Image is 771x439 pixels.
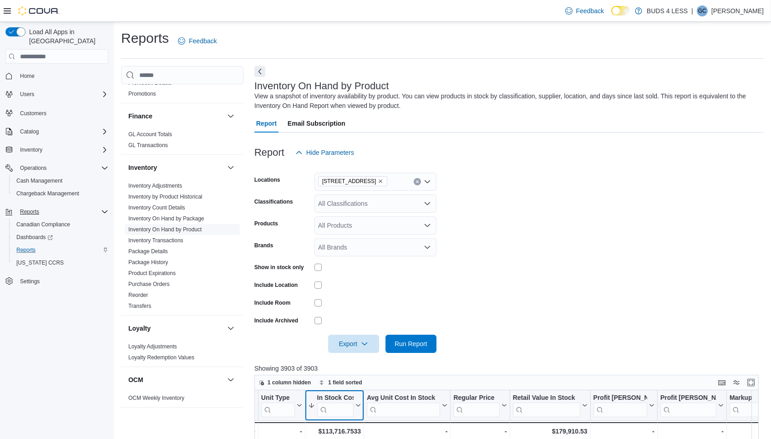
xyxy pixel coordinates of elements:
span: [US_STATE] CCRS [16,259,64,266]
div: - [367,426,447,437]
button: Operations [2,162,112,174]
span: GC [698,5,706,16]
span: Customers [16,107,108,118]
span: Washington CCRS [13,257,108,268]
button: Canadian Compliance [9,218,112,231]
a: Dashboards [13,232,56,243]
span: Reports [16,206,108,217]
div: In Stock Cost [317,394,353,417]
a: Loyalty Adjustments [128,343,177,350]
p: Showing 3903 of 3903 [254,364,764,373]
span: Reports [20,208,39,215]
a: Inventory Adjustments [128,183,182,189]
span: Report [256,114,277,133]
span: Export [334,335,374,353]
span: 1 field sorted [328,379,362,386]
div: - [660,426,724,437]
label: Locations [254,176,280,184]
span: 1 column hidden [268,379,311,386]
button: Export [328,335,379,353]
span: Inventory [20,146,42,153]
span: Operations [20,164,47,172]
a: Dashboards [9,231,112,244]
h3: Loyalty [128,324,151,333]
button: Reports [16,206,43,217]
a: OCM Weekly Inventory [128,395,184,401]
div: Markup [730,394,765,417]
a: Purchase Orders [128,281,170,287]
a: Feedback [174,32,220,50]
span: [STREET_ADDRESS] [322,177,376,186]
button: OCM [128,375,223,384]
div: Inventory [121,180,243,315]
div: - [593,426,654,437]
button: Unit Type [261,394,302,417]
span: Catalog [16,126,108,137]
button: Retail Value In Stock [512,394,587,417]
button: Customers [2,106,112,119]
div: - [453,426,507,437]
div: Avg Unit Cost In Stock [367,394,440,417]
a: Home [16,71,38,82]
button: Display options [731,377,742,388]
button: Settings [2,275,112,288]
span: Dashboards [13,232,108,243]
button: Profit [PERSON_NAME] ($) [593,394,654,417]
button: Enter fullscreen [746,377,756,388]
a: Settings [16,276,43,287]
h3: Inventory On Hand by Product [254,81,389,92]
a: Feedback [562,2,608,20]
label: Include Room [254,299,290,306]
button: Users [2,88,112,101]
span: Users [20,91,34,98]
nav: Complex example [5,66,108,311]
button: Inventory [128,163,223,172]
button: Open list of options [424,244,431,251]
div: OCM [121,393,243,407]
div: $179,910.53 [512,426,587,437]
div: Profit [PERSON_NAME] ($) [593,394,647,403]
span: Home [20,72,35,80]
div: Retail Value In Stock [512,394,580,417]
span: Inventory [16,144,108,155]
button: Open list of options [424,200,431,207]
a: [US_STATE] CCRS [13,257,67,268]
span: Dashboards [16,234,53,241]
button: Hide Parameters [292,143,358,162]
span: Load All Apps in [GEOGRAPHIC_DATA] [25,27,108,46]
div: In Stock Cost [317,394,353,403]
img: Cova [18,6,59,15]
button: Loyalty [225,323,236,334]
div: Avg Unit Cost In Stock [367,394,440,403]
a: Cash Management [13,175,66,186]
a: Customers [16,108,50,119]
button: Regular Price [453,394,507,417]
a: Package History [128,259,168,265]
span: Settings [20,278,40,285]
h3: Finance [128,112,152,121]
button: Inventory [225,162,236,173]
span: Canadian Compliance [13,219,108,230]
button: Avg Unit Cost In Stock [367,394,447,417]
a: Inventory Transactions [128,237,183,244]
button: Catalog [16,126,42,137]
button: Reports [2,205,112,218]
div: Finance [121,129,243,154]
div: Unit Type [261,394,295,403]
span: Chargeback Management [16,190,79,197]
p: | [691,5,693,16]
button: Open list of options [424,222,431,229]
a: Chargeback Management [13,188,83,199]
label: Include Archived [254,317,298,324]
button: Operations [16,163,51,174]
button: Home [2,69,112,82]
a: Inventory by Product Historical [128,194,203,200]
div: $113,716.7533 [308,426,360,437]
h3: Report [254,147,284,158]
button: Finance [128,112,223,121]
div: Profit Margin ($) [593,394,647,417]
span: Catalog [20,128,39,135]
button: Next [254,66,265,77]
button: Reports [9,244,112,256]
div: Regular Price [453,394,499,417]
